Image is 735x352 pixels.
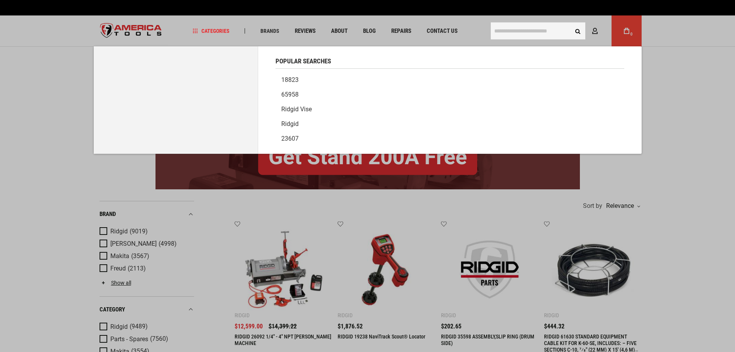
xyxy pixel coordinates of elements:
a: Categories [189,26,233,36]
a: 18823 [275,73,624,87]
a: Ridgid vise [275,102,624,117]
span: Popular Searches [275,58,331,65]
span: Categories [193,28,230,34]
a: Ridgid [275,117,624,131]
button: Search [571,24,585,38]
a: 23607 [275,131,624,146]
span: Brands [260,28,279,34]
a: Brands [257,26,283,36]
a: 65958 [275,87,624,102]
